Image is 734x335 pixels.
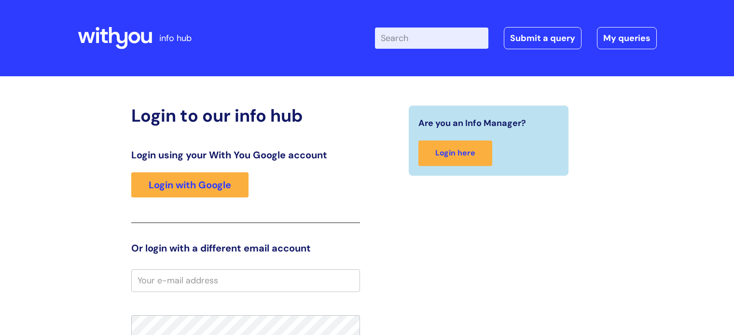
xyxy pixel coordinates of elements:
[131,242,360,254] h3: Or login with a different email account
[131,105,360,126] h2: Login to our info hub
[159,30,192,46] p: info hub
[131,172,249,197] a: Login with Google
[418,115,526,131] span: Are you an Info Manager?
[418,140,492,166] a: Login here
[131,269,360,292] input: Your e-mail address
[597,27,657,49] a: My queries
[504,27,582,49] a: Submit a query
[375,28,488,49] input: Search
[131,149,360,161] h3: Login using your With You Google account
